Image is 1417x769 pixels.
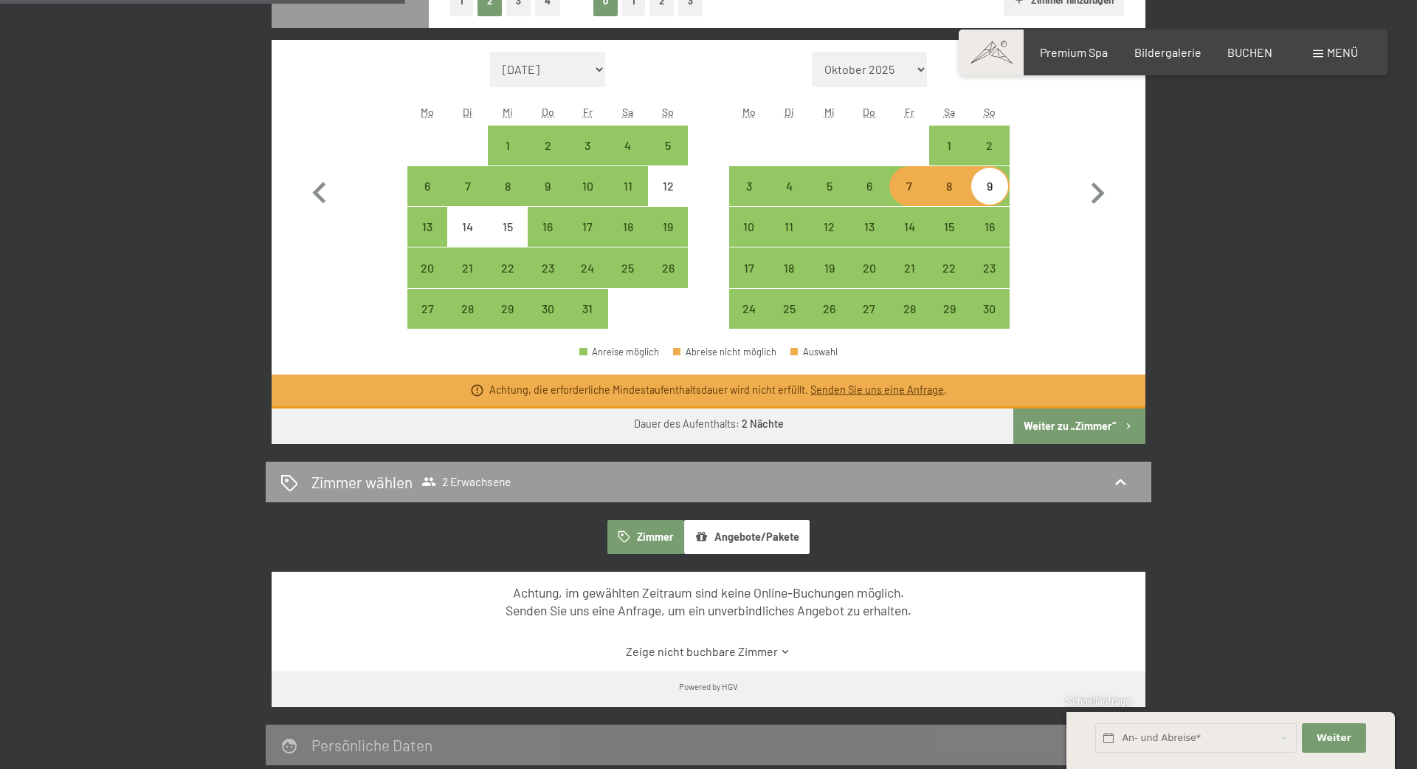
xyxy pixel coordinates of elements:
a: Zeige nicht buchbare Zimmer [298,643,1120,660]
div: Fri Oct 17 2025 [568,207,607,247]
div: Anreise möglich [648,207,688,247]
div: 13 [851,221,888,258]
div: Anreise möglich [809,166,849,206]
abbr: Mittwoch [503,106,513,118]
div: Anreise möglich [447,247,487,287]
div: Anreise möglich [849,207,889,247]
div: Anreise möglich [729,207,769,247]
div: Anreise möglich [769,207,809,247]
div: 29 [931,303,968,340]
div: 23 [529,262,566,299]
div: Achtung, im gewählten Zeitraum sind keine Online-Buchungen möglich. Senden Sie uns eine Anfrage, ... [298,584,1120,620]
div: Thu Nov 20 2025 [849,247,889,287]
div: Anreise möglich [889,289,929,329]
div: 25 [770,303,807,340]
div: Anreise möglich [528,166,568,206]
div: 2 [529,140,566,177]
span: 2 Erwachsene [421,474,511,489]
div: Fri Oct 10 2025 [568,166,607,206]
div: Anreise möglich [488,166,528,206]
abbr: Donnerstag [542,106,554,118]
div: 2 [971,140,1008,177]
div: Anreise möglich [849,247,889,287]
div: Thu Oct 23 2025 [528,247,568,287]
div: 22 [931,262,968,299]
div: Wed Nov 19 2025 [809,247,849,287]
div: 6 [409,180,446,217]
div: Mon Nov 03 2025 [729,166,769,206]
div: 21 [449,262,486,299]
div: Sun Oct 05 2025 [648,126,688,165]
div: Wed Oct 29 2025 [488,289,528,329]
div: Thu Nov 13 2025 [849,207,889,247]
div: Anreise möglich [447,166,487,206]
div: 27 [851,303,888,340]
div: 17 [731,262,768,299]
div: Wed Oct 08 2025 [488,166,528,206]
div: 16 [529,221,566,258]
div: Sun Nov 02 2025 [970,126,1010,165]
div: Anreise möglich [568,207,607,247]
abbr: Samstag [622,106,633,118]
div: Fri Nov 28 2025 [889,289,929,329]
div: Anreise möglich [608,126,648,165]
div: Anreise möglich [889,207,929,247]
div: Anreise nicht möglich [648,166,688,206]
div: Thu Oct 09 2025 [528,166,568,206]
div: 11 [770,221,807,258]
div: Anreise möglich [729,166,769,206]
div: Anreise möglich [849,166,889,206]
div: Tue Oct 14 2025 [447,207,487,247]
div: 26 [649,262,686,299]
div: 11 [610,180,647,217]
div: Anreise möglich [849,289,889,329]
span: Bildergalerie [1134,45,1201,59]
div: Sat Nov 08 2025 [929,166,969,206]
div: 28 [891,303,928,340]
div: Mon Nov 24 2025 [729,289,769,329]
div: Sun Oct 19 2025 [648,207,688,247]
div: Fri Nov 21 2025 [889,247,929,287]
div: Sun Nov 09 2025 [970,166,1010,206]
div: 3 [731,180,768,217]
div: Mon Oct 27 2025 [407,289,447,329]
abbr: Samstag [944,106,955,118]
div: Mon Oct 20 2025 [407,247,447,287]
div: Thu Oct 02 2025 [528,126,568,165]
div: Anreise möglich [488,247,528,287]
div: Mon Oct 13 2025 [407,207,447,247]
div: Anreise möglich [447,289,487,329]
button: Weiter zu „Zimmer“ [1013,409,1145,444]
div: 26 [810,303,847,340]
div: 31 [569,303,606,340]
div: 15 [931,221,968,258]
abbr: Sonntag [662,106,674,118]
abbr: Donnerstag [863,106,875,118]
div: Abreise nicht möglich [673,347,776,357]
div: Anreise möglich [407,166,447,206]
div: Anreise möglich [648,126,688,165]
div: Anreise möglich [809,247,849,287]
div: 30 [971,303,1008,340]
button: Angebote/Pakete [684,520,810,554]
div: 19 [649,221,686,258]
div: 29 [489,303,526,340]
div: 5 [810,180,847,217]
div: 28 [449,303,486,340]
div: Anreise möglich [407,289,447,329]
abbr: Mittwoch [824,106,835,118]
div: Wed Nov 26 2025 [809,289,849,329]
div: Sat Nov 15 2025 [929,207,969,247]
div: 7 [449,180,486,217]
div: Fri Nov 07 2025 [889,166,929,206]
div: Anreise möglich [889,166,929,206]
div: Anreise möglich [769,166,809,206]
div: 20 [851,262,888,299]
div: Thu Oct 16 2025 [528,207,568,247]
div: Anreise möglich [929,126,969,165]
div: Sun Oct 12 2025 [648,166,688,206]
div: Sat Oct 25 2025 [608,247,648,287]
span: Schnellanfrage [1066,695,1131,707]
div: Anreise nicht möglich [488,207,528,247]
div: 23 [971,262,1008,299]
